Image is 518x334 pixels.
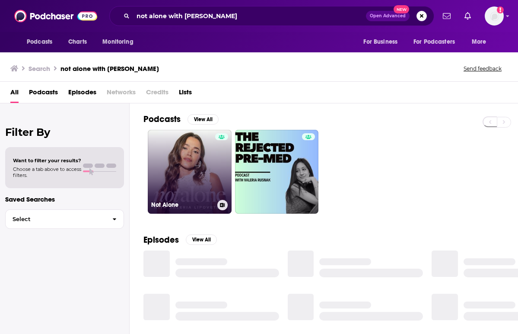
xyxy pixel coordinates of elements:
button: Send feedback [461,65,504,72]
span: More [472,36,486,48]
h2: Episodes [143,234,179,245]
a: Podcasts [29,85,58,103]
button: open menu [466,34,497,50]
span: Monitoring [102,36,133,48]
button: View All [186,234,217,245]
button: open menu [408,34,467,50]
h3: Not Alone [151,201,214,209]
a: Show notifications dropdown [439,9,454,23]
h2: Filter By [5,126,124,138]
span: Networks [107,85,136,103]
a: Lists [179,85,192,103]
a: Charts [63,34,92,50]
span: Podcasts [27,36,52,48]
button: View All [187,114,219,125]
input: Search podcasts, credits, & more... [133,9,366,23]
p: Saved Searches [5,195,124,203]
span: Credits [146,85,168,103]
button: Select [5,209,124,229]
span: For Podcasters [413,36,455,48]
h3: not alone with [PERSON_NAME] [60,64,159,73]
svg: Add a profile image [497,6,504,13]
span: Want to filter your results? [13,157,81,164]
button: Open AdvancedNew [366,11,410,21]
a: All [10,85,19,103]
div: Search podcasts, credits, & more... [109,6,434,26]
span: Logged in as alignPR [485,6,504,26]
img: User Profile [485,6,504,26]
span: Select [6,216,105,222]
button: open menu [96,34,144,50]
span: Charts [68,36,87,48]
img: Podchaser - Follow, Share and Rate Podcasts [14,8,97,24]
span: New [394,5,409,13]
a: Episodes [68,85,96,103]
a: Not Alone [148,130,232,214]
h3: Search [29,64,50,73]
span: For Business [363,36,397,48]
h2: Podcasts [143,114,181,125]
button: Show profile menu [485,6,504,26]
span: Choose a tab above to access filters. [13,166,81,178]
span: Open Advanced [370,14,406,18]
a: Show notifications dropdown [461,9,474,23]
button: open menu [21,34,64,50]
a: PodcastsView All [143,114,219,125]
a: EpisodesView All [143,234,217,245]
button: open menu [357,34,408,50]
